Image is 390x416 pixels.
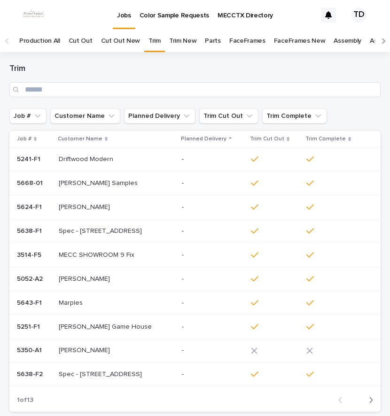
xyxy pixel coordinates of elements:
[19,30,60,52] a: Production All
[169,30,197,52] a: Trim New
[9,195,381,219] tr: 5624-F15624-F1 [PERSON_NAME][PERSON_NAME] -
[9,108,47,123] button: Job #
[182,299,243,307] p: -
[17,273,45,283] p: 5052-A2
[17,134,31,144] p: Job #
[262,108,327,123] button: Trim Complete
[182,370,243,378] p: -
[148,30,161,52] a: Trim
[250,134,284,144] p: Trim Cut Out
[59,345,112,354] p: [PERSON_NAME]
[17,177,45,187] p: 5668-01
[59,297,85,307] p: Marples
[59,201,112,211] p: [PERSON_NAME]
[9,243,381,267] tr: 3514-F53514-F5 MECC SHOWROOM 9 FixMECC SHOWROOM 9 Fix -
[229,30,265,52] a: FaceFrames
[9,219,381,243] tr: 5638-F15638-F1 Spec - [STREET_ADDRESS]Spec - [STREET_ADDRESS] -
[9,147,381,171] tr: 5241-F15241-F1 Driftwood ModernDriftwood Modern -
[50,108,120,123] button: Customer Name
[124,108,195,123] button: Planned Delivery
[182,203,243,211] p: -
[356,396,381,404] button: Next
[331,396,356,404] button: Back
[182,251,243,259] p: -
[19,6,48,24] img: dhEtdSsQReaQtgKTuLrt
[181,134,226,144] p: Planned Delivery
[59,273,112,283] p: [PERSON_NAME]
[101,30,140,52] a: Cut Out New
[17,297,44,307] p: 5643-F1
[59,177,140,187] p: [PERSON_NAME] Samples
[17,321,42,331] p: 5251-F1
[305,134,346,144] p: Trim Complete
[199,108,258,123] button: Trim Cut Out
[182,275,243,283] p: -
[17,201,44,211] p: 5624-F1
[9,63,381,75] h1: Trim
[205,30,220,52] a: Parts
[182,227,243,235] p: -
[17,225,44,235] p: 5638-F1
[9,267,381,291] tr: 5052-A25052-A2 [PERSON_NAME][PERSON_NAME] -
[351,8,367,23] div: TD
[182,347,243,354] p: -
[17,345,44,354] p: 5350-A1
[334,30,361,52] a: Assembly
[59,321,154,331] p: [PERSON_NAME] Game House
[182,179,243,187] p: -
[17,154,42,163] p: 5241-F1
[17,249,43,259] p: 3514-F5
[69,30,93,52] a: Cut Out
[59,369,144,378] p: Spec - [STREET_ADDRESS]
[9,389,41,412] p: 1 of 13
[59,154,115,163] p: Driftwood Modern
[9,171,381,195] tr: 5668-015668-01 [PERSON_NAME] Samples[PERSON_NAME] Samples -
[9,315,381,339] tr: 5251-F15251-F1 [PERSON_NAME] Game House[PERSON_NAME] Game House -
[274,30,326,52] a: FaceFrames New
[58,134,102,144] p: Customer Name
[17,369,45,378] p: 5638-F2
[9,291,381,315] tr: 5643-F15643-F1 MarplesMarples -
[9,82,381,97] input: Search
[59,225,144,235] p: Spec - [STREET_ADDRESS]
[182,155,243,163] p: -
[182,323,243,331] p: -
[59,249,136,259] p: MECC SHOWROOM 9 Fix
[9,339,381,362] tr: 5350-A15350-A1 [PERSON_NAME][PERSON_NAME] -
[9,362,381,386] tr: 5638-F25638-F2 Spec - [STREET_ADDRESS]Spec - [STREET_ADDRESS] -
